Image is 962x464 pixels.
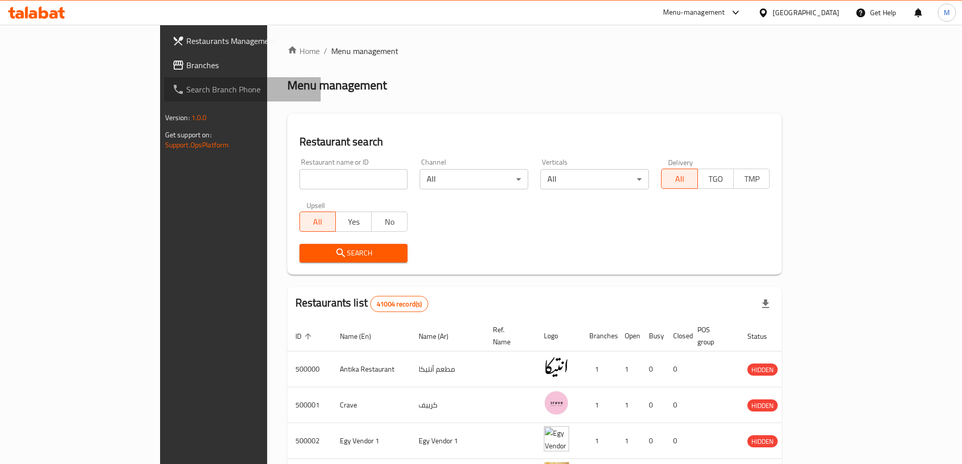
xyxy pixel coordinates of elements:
[581,387,617,423] td: 1
[544,354,569,380] img: Antika Restaurant
[411,387,485,423] td: كرييف
[747,436,778,447] span: HIDDEN
[733,169,770,189] button: TMP
[371,299,428,309] span: 41004 record(s)
[493,324,524,348] span: Ref. Name
[617,321,641,351] th: Open
[663,7,725,19] div: Menu-management
[944,7,950,18] span: M
[331,45,398,57] span: Menu management
[641,387,665,423] td: 0
[295,295,429,312] h2: Restaurants list
[641,351,665,387] td: 0
[581,321,617,351] th: Branches
[665,321,689,351] th: Closed
[332,387,411,423] td: Crave
[299,134,770,149] h2: Restaurant search
[665,387,689,423] td: 0
[665,423,689,459] td: 0
[376,215,403,229] span: No
[581,351,617,387] td: 1
[295,330,315,342] span: ID
[536,321,581,351] th: Logo
[697,324,727,348] span: POS group
[411,423,485,459] td: Egy Vendor 1
[617,351,641,387] td: 1
[186,83,313,95] span: Search Branch Phone
[299,169,408,189] input: Search for restaurant name or ID..
[665,351,689,387] td: 0
[411,351,485,387] td: مطعم أنتيكا
[641,321,665,351] th: Busy
[697,169,734,189] button: TGO
[332,351,411,387] td: Antika Restaurant
[747,435,778,447] div: HIDDEN
[332,423,411,459] td: Egy Vendor 1
[544,390,569,416] img: Crave
[540,169,649,189] div: All
[186,35,313,47] span: Restaurants Management
[299,212,336,232] button: All
[370,296,428,312] div: Total records count
[617,423,641,459] td: 1
[164,53,321,77] a: Branches
[308,247,400,260] span: Search
[747,364,778,376] span: HIDDEN
[617,387,641,423] td: 1
[702,172,730,186] span: TGO
[641,423,665,459] td: 0
[335,212,372,232] button: Yes
[666,172,693,186] span: All
[340,215,368,229] span: Yes
[738,172,766,186] span: TMP
[186,59,313,71] span: Branches
[165,111,190,124] span: Version:
[287,77,387,93] h2: Menu management
[661,169,697,189] button: All
[747,399,778,411] div: HIDDEN
[581,423,617,459] td: 1
[304,215,332,229] span: All
[668,159,693,166] label: Delivery
[307,201,325,209] label: Upsell
[747,364,778,376] div: HIDDEN
[165,128,212,141] span: Get support on:
[544,426,569,451] img: Egy Vendor 1
[165,138,229,151] a: Support.OpsPlatform
[753,292,778,316] div: Export file
[419,330,462,342] span: Name (Ar)
[164,29,321,53] a: Restaurants Management
[747,330,780,342] span: Status
[340,330,384,342] span: Name (En)
[287,45,782,57] nav: breadcrumb
[324,45,327,57] li: /
[164,77,321,101] a: Search Branch Phone
[191,111,207,124] span: 1.0.0
[299,244,408,263] button: Search
[773,7,839,18] div: [GEOGRAPHIC_DATA]
[420,169,528,189] div: All
[371,212,408,232] button: No
[747,400,778,411] span: HIDDEN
